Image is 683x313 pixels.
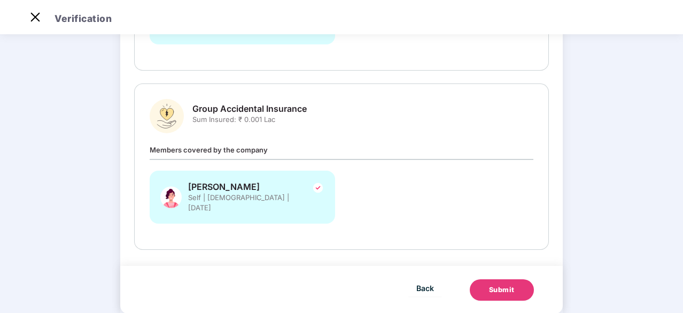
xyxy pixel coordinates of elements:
[150,99,184,133] img: svg+xml;base64,PHN2ZyBpZD0iR3JvdXBfQWNjaWRlbnRhbF9JbnN1cmFuY2UiIGRhdGEtbmFtZT0iR3JvdXAgQWNjaWRlbn...
[188,193,306,213] span: Self | [DEMOGRAPHIC_DATA] | [DATE]
[489,285,515,295] div: Submit
[160,181,182,213] img: svg+xml;base64,PHN2ZyB4bWxucz0iaHR0cDovL3d3dy53My5vcmcvMjAwMC9zdmciIHhtbG5zOnhsaW5rPSJodHRwOi8vd3...
[312,181,324,194] img: svg+xml;base64,PHN2ZyBpZD0iVGljay0yNHgyNCIgeG1sbnM9Imh0dHA6Ly93d3cudzMub3JnLzIwMDAvc3ZnIiB3aWR0aD...
[192,103,307,114] span: Group Accidental Insurance
[408,279,442,296] button: Back
[416,281,434,295] span: Back
[188,181,306,193] span: [PERSON_NAME]
[192,114,307,125] span: Sum Insured: ₹ 0.001 Lac
[150,146,268,154] span: Members covered by the company
[470,279,534,301] button: Submit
